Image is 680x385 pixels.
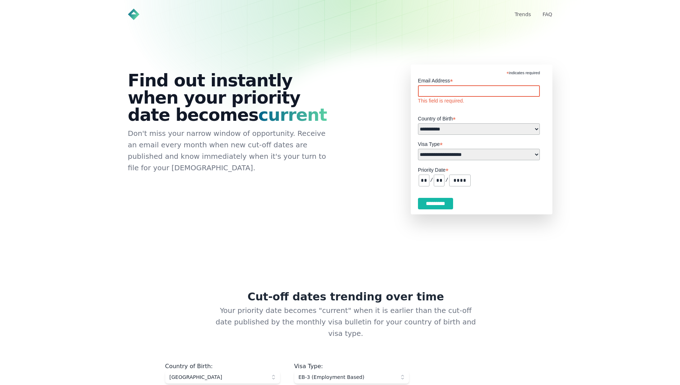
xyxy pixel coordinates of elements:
[128,72,334,123] h1: Find out instantly when your priority date becomes
[418,76,540,84] label: Email Address
[165,362,280,371] div: Country of Birth :
[418,139,540,148] label: Visa Type
[418,165,545,174] label: Priority Date
[294,362,409,371] div: Visa Type :
[258,105,327,125] span: current
[299,374,395,381] span: EB-3 (Employment Based)
[445,177,448,183] pre: /
[418,65,540,76] div: indicates required
[515,11,531,17] a: Trends
[128,128,334,174] p: Don't miss your narrow window of opportunity. Receive an email every month when new cut-off dates...
[203,305,478,362] p: Your priority date becomes "current" when it is earlier than the cut-off date published by the mo...
[418,114,540,122] label: Country of Birth
[165,371,280,384] button: [GEOGRAPHIC_DATA]
[418,97,540,105] div: This field is required.
[542,11,552,17] a: FAQ
[430,177,433,183] pre: /
[294,371,409,384] button: EB-3 (Employment Based)
[170,374,266,381] span: [GEOGRAPHIC_DATA]
[145,290,535,305] h2: Cut-off dates trending over time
